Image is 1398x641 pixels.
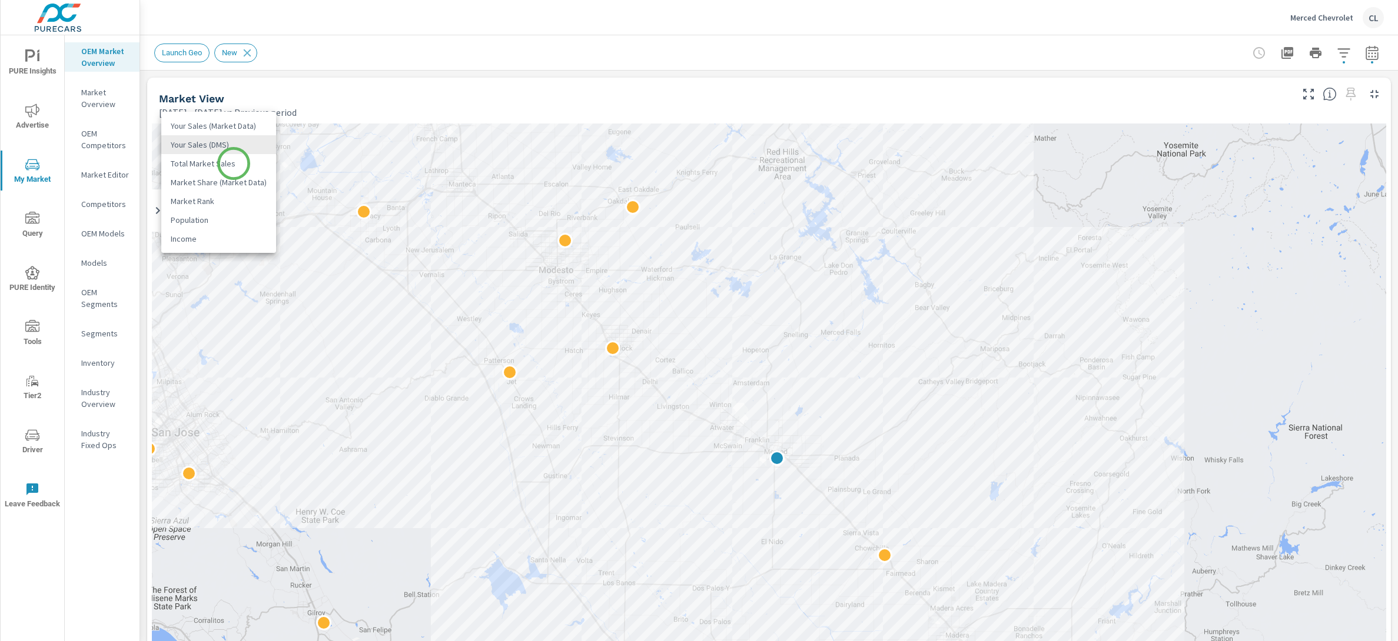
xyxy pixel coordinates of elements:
li: Your Sales (DMS) [161,135,276,154]
li: Income [161,229,276,248]
li: Population [161,211,276,229]
li: Total Market Sales [161,154,276,173]
li: Market Share (Market Data) [161,173,276,192]
li: Market Rank [161,192,276,211]
li: Your Sales (Market Data) [161,116,276,135]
